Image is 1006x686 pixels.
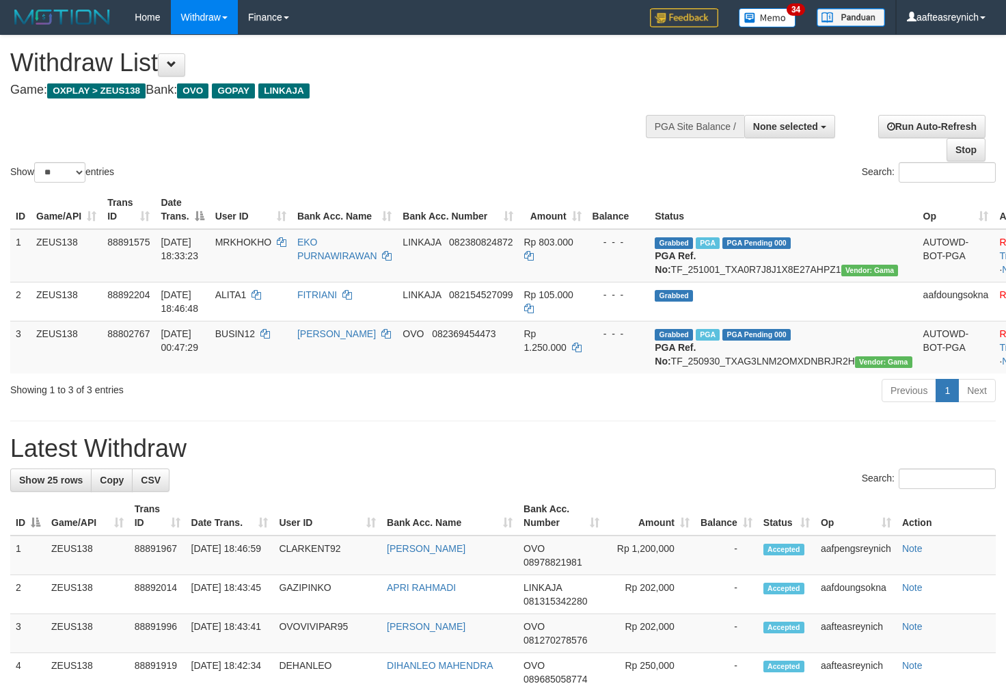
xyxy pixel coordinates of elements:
[141,475,161,486] span: CSV
[10,435,996,462] h1: Latest Withdraw
[524,621,545,632] span: OVO
[107,289,150,300] span: 88892204
[10,229,31,282] td: 1
[605,497,695,536] th: Amount: activate to sort column ascending
[10,536,46,575] td: 1
[524,289,573,300] span: Rp 105.000
[161,237,198,261] span: [DATE] 18:33:23
[46,575,129,614] td: ZEUS138
[815,575,897,614] td: aafdoungsokna
[132,469,169,492] a: CSV
[518,497,605,536] th: Bank Acc. Number: activate to sort column ascending
[918,229,994,282] td: AUTOWD-BOT-PGA
[655,342,696,367] b: PGA Ref. No:
[882,379,936,402] a: Previous
[100,475,124,486] span: Copy
[46,614,129,653] td: ZEUS138
[862,469,996,489] label: Search:
[524,582,562,593] span: LINKAJA
[862,162,996,183] label: Search:
[31,282,102,321] td: ZEUS138
[947,138,985,161] a: Stop
[186,575,274,614] td: [DATE] 18:43:45
[696,329,720,341] span: Marked by aafsreyleap
[381,497,518,536] th: Bank Acc. Name: activate to sort column ascending
[722,237,791,249] span: PGA Pending
[655,329,693,341] span: Grabbed
[593,327,644,341] div: - - -
[605,575,695,614] td: Rp 202,000
[34,162,85,183] select: Showentries
[10,497,46,536] th: ID: activate to sort column descending
[107,237,150,248] span: 88891575
[763,583,804,594] span: Accepted
[10,83,657,97] h4: Game: Bank:
[758,497,815,536] th: Status: activate to sort column ascending
[902,582,923,593] a: Note
[387,543,465,554] a: [PERSON_NAME]
[787,3,805,16] span: 34
[650,8,718,27] img: Feedback.jpg
[91,469,133,492] a: Copy
[897,497,996,536] th: Action
[524,635,587,646] span: Copy 081270278576 to clipboard
[918,321,994,373] td: AUTOWD-BOT-PGA
[10,49,657,77] h1: Withdraw List
[524,328,567,353] span: Rp 1.250.000
[841,265,899,276] span: Vendor URL: https://trx31.1velocity.biz
[655,237,693,249] span: Grabbed
[763,622,804,633] span: Accepted
[10,190,31,229] th: ID
[215,328,255,339] span: BUSIN12
[177,83,208,98] span: OVO
[605,536,695,575] td: Rp 1,200,000
[744,115,835,138] button: None selected
[10,282,31,321] td: 2
[605,614,695,653] td: Rp 202,000
[10,7,114,27] img: MOTION_logo.png
[215,289,247,300] span: ALITA1
[10,469,92,492] a: Show 25 rows
[958,379,996,402] a: Next
[763,544,804,555] span: Accepted
[161,328,198,353] span: [DATE] 00:47:29
[655,290,693,302] span: Grabbed
[129,497,186,536] th: Trans ID: activate to sort column ascending
[215,237,271,248] span: MRKHOKHO
[403,289,441,300] span: LINKAJA
[129,575,186,614] td: 88892014
[815,614,897,653] td: aafteasreynich
[649,190,917,229] th: Status
[212,83,255,98] span: GOPAY
[449,237,513,248] span: Copy 082380824872 to clipboard
[899,162,996,183] input: Search:
[31,321,102,373] td: ZEUS138
[19,475,83,486] span: Show 25 rows
[31,190,102,229] th: Game/API: activate to sort column ascending
[878,115,985,138] a: Run Auto-Refresh
[902,543,923,554] a: Note
[855,356,912,368] span: Vendor URL: https://trx31.1velocity.biz
[387,660,493,671] a: DIHANLEO MAHENDRA
[449,289,513,300] span: Copy 082154527099 to clipboard
[722,329,791,341] span: PGA Pending
[129,536,186,575] td: 88891967
[273,536,381,575] td: CLARKENT92
[10,614,46,653] td: 3
[403,237,441,248] span: LINKAJA
[10,162,114,183] label: Show entries
[817,8,885,27] img: panduan.png
[695,536,758,575] td: -
[695,614,758,653] td: -
[297,237,377,261] a: EKO PURNAWIRAWAN
[763,661,804,672] span: Accepted
[902,660,923,671] a: Note
[31,229,102,282] td: ZEUS138
[519,190,587,229] th: Amount: activate to sort column ascending
[753,121,818,132] span: None selected
[524,674,587,685] span: Copy 089685058774 to clipboard
[432,328,495,339] span: Copy 082369454473 to clipboard
[902,621,923,632] a: Note
[387,582,456,593] a: APRI RAHMADI
[815,536,897,575] td: aafpengsreynich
